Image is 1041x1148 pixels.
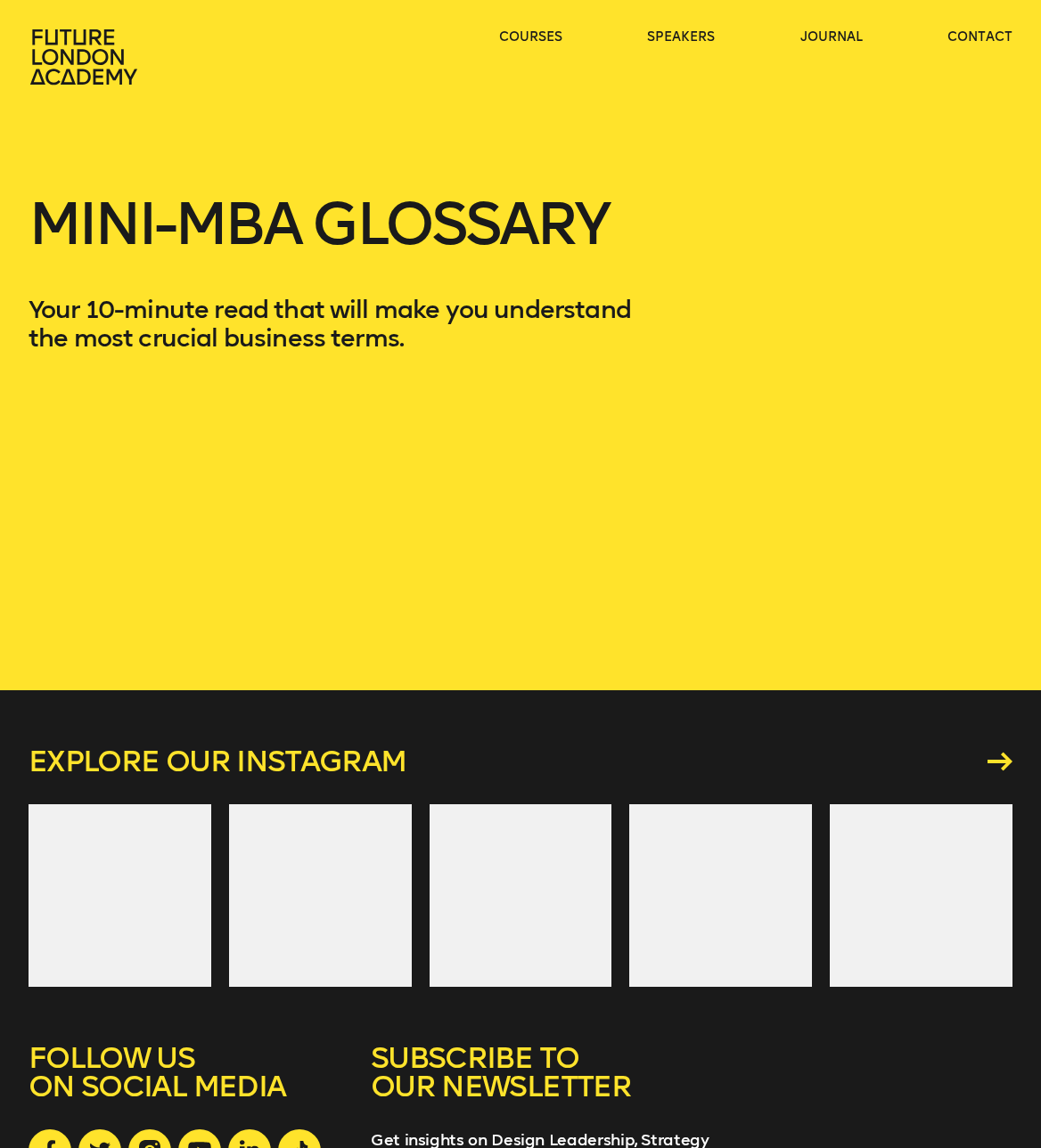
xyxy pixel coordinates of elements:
[647,28,715,46] a: speakers
[800,28,863,46] a: journal
[29,1044,342,1129] h5: FOLLOW US ON SOCIAL MEDIA
[947,28,1012,46] a: contact
[29,747,1012,776] a: Explore our instagram
[371,1044,713,1129] h5: SUBSCRIBE TO OUR NEWSLETTER
[29,196,642,296] h1: Mini-MBA Glossary
[29,296,642,353] p: Your 10-minute read that will make you understand the most crucial business terms.
[499,28,562,46] a: courses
